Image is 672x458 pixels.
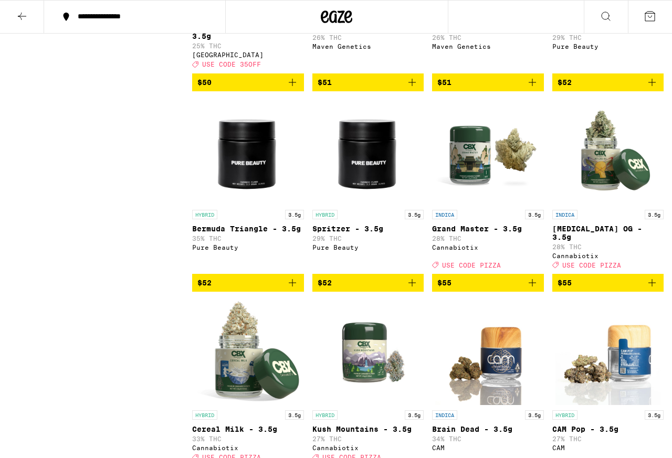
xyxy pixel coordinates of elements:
[312,225,424,233] p: Spritzer - 3.5g
[312,210,338,219] p: HYBRID
[192,435,304,442] p: 33% THC
[318,78,332,87] span: $51
[312,435,424,442] p: 27% THC
[312,73,424,91] button: Add to bag
[552,210,577,219] p: INDICA
[552,444,664,451] div: CAM
[316,300,421,405] img: Cannabiotix - Kush Mountains - 3.5g
[437,78,451,87] span: $51
[552,225,664,241] p: [MEDICAL_DATA] OG - 3.5g
[197,279,212,287] span: $52
[192,42,304,49] p: 25% THC
[192,444,304,451] div: Cannabiotix
[432,34,544,41] p: 26% THC
[432,43,544,50] div: Maven Genetics
[312,274,424,292] button: Add to bag
[192,51,304,58] div: [GEOGRAPHIC_DATA]
[192,274,304,292] button: Add to bag
[552,243,664,250] p: 28% THC
[552,410,577,420] p: HYBRID
[432,410,457,420] p: INDICA
[197,78,212,87] span: $50
[192,244,304,251] div: Pure Beauty
[555,300,660,405] img: CAM - CAM Pop - 3.5g
[405,210,424,219] p: 3.5g
[432,274,544,292] button: Add to bag
[437,279,451,287] span: $55
[552,435,664,442] p: 27% THC
[192,73,304,91] button: Add to bag
[552,43,664,50] div: Pure Beauty
[552,252,664,259] div: Cannabiotix
[285,410,304,420] p: 3.5g
[558,78,572,87] span: $52
[432,435,544,442] p: 34% THC
[552,425,664,433] p: CAM Pop - 3.5g
[285,210,304,219] p: 3.5g
[312,425,424,433] p: Kush Mountains - 3.5g
[195,100,300,205] img: Pure Beauty - Bermuda Triangle - 3.5g
[312,235,424,242] p: 29% THC
[562,262,621,269] span: USE CODE PIZZA
[312,244,424,251] div: Pure Beauty
[192,425,304,433] p: Cereal Milk - 3.5g
[432,235,544,242] p: 28% THC
[552,34,664,41] p: 29% THC
[555,100,660,205] img: Cannabiotix - Jet Lag OG - 3.5g
[435,100,540,205] img: Cannabiotix - Grand Master - 3.5g
[435,300,540,405] img: CAM - Brain Dead - 3.5g
[192,100,304,274] a: Open page for Bermuda Triangle - 3.5g from Pure Beauty
[318,279,332,287] span: $52
[405,410,424,420] p: 3.5g
[432,210,457,219] p: INDICA
[192,235,304,242] p: 35% THC
[552,274,664,292] button: Add to bag
[525,210,544,219] p: 3.5g
[432,425,544,433] p: Brain Dead - 3.5g
[312,444,424,451] div: Cannabiotix
[552,73,664,91] button: Add to bag
[192,210,217,219] p: HYBRID
[558,279,572,287] span: $55
[195,300,300,405] img: Cannabiotix - Cereal Milk - 3.5g
[552,100,664,274] a: Open page for Jet Lag OG - 3.5g from Cannabiotix
[442,262,501,269] span: USE CODE PIZZA
[202,61,261,68] span: USE CODE 35OFF
[316,100,421,205] img: Pure Beauty - Spritzer - 3.5g
[312,43,424,50] div: Maven Genetics
[432,244,544,251] div: Cannabiotix
[645,210,664,219] p: 3.5g
[432,100,544,274] a: Open page for Grand Master - 3.5g from Cannabiotix
[312,100,424,274] a: Open page for Spritzer - 3.5g from Pure Beauty
[432,225,544,233] p: Grand Master - 3.5g
[432,444,544,451] div: CAM
[192,410,217,420] p: HYBRID
[312,34,424,41] p: 26% THC
[432,73,544,91] button: Add to bag
[192,225,304,233] p: Bermuda Triangle - 3.5g
[645,410,664,420] p: 3.5g
[312,410,338,420] p: HYBRID
[525,410,544,420] p: 3.5g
